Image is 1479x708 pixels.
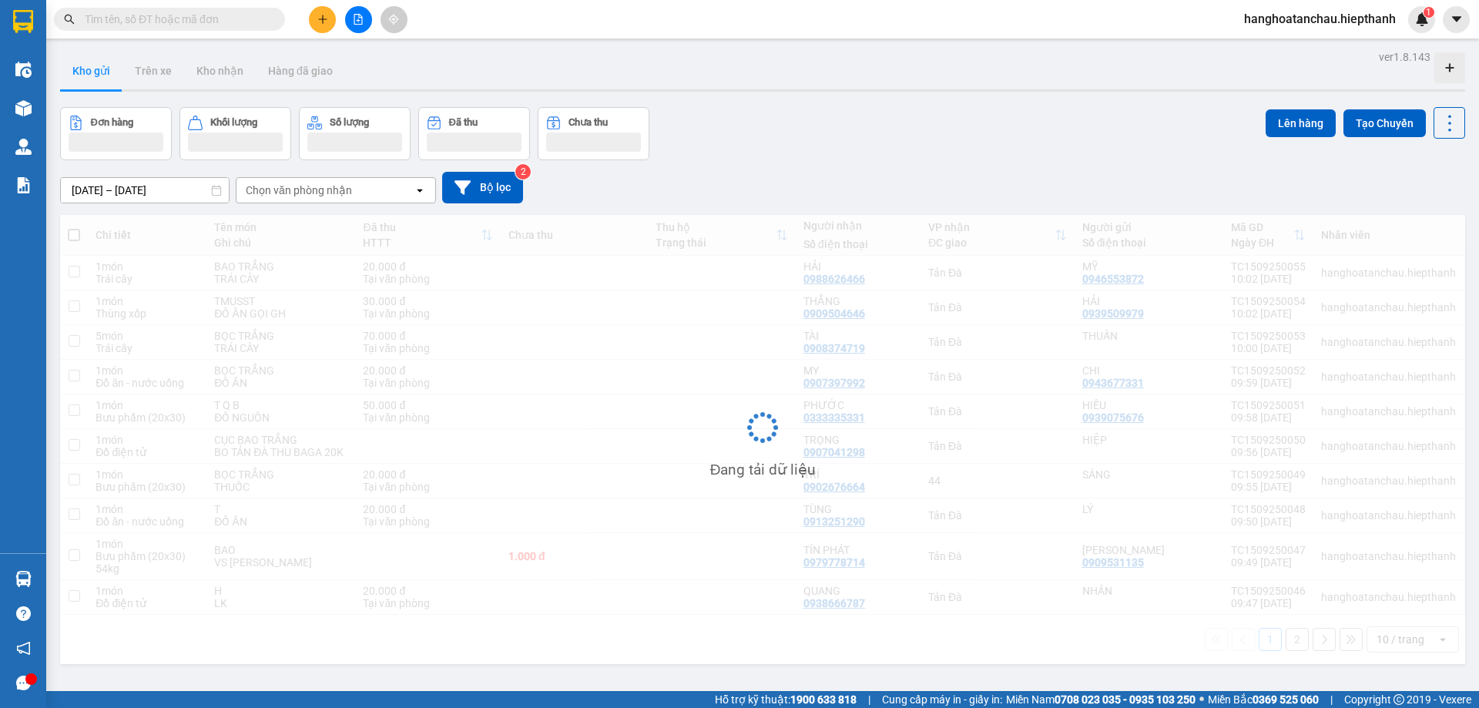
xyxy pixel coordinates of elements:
div: Tạo kho hàng mới [1434,52,1465,83]
span: | [868,691,870,708]
div: Khối lượng [210,117,257,128]
button: Lên hàng [1266,109,1336,137]
svg: open [414,184,426,196]
span: copyright [1393,694,1404,705]
button: caret-down [1443,6,1470,33]
img: warehouse-icon [15,100,32,116]
span: search [64,14,75,25]
span: aim [388,14,399,25]
span: message [16,676,31,690]
button: Số lượng [299,107,411,160]
button: aim [381,6,407,33]
div: ver 1.8.143 [1379,49,1430,65]
span: Miền Nam [1006,691,1196,708]
sup: 1 [1424,7,1434,18]
img: logo-vxr [13,10,33,33]
span: 1 [1426,7,1431,18]
input: Select a date range. [61,178,229,203]
button: Tạo Chuyến [1343,109,1426,137]
button: Kho nhận [184,52,256,89]
input: Tìm tên, số ĐT hoặc mã đơn [85,11,267,28]
span: question-circle [16,606,31,621]
span: Cung cấp máy in - giấy in: [882,691,1002,708]
span: Miền Bắc [1208,691,1319,708]
img: warehouse-icon [15,62,32,78]
button: file-add [345,6,372,33]
span: notification [16,641,31,656]
span: file-add [353,14,364,25]
div: Chọn văn phòng nhận [246,183,352,198]
div: Đang tải dữ liệu [710,458,816,482]
span: Hỗ trợ kỹ thuật: [715,691,857,708]
span: caret-down [1450,12,1464,26]
span: hanghoatanchau.hiepthanh [1232,9,1408,29]
strong: 0708 023 035 - 0935 103 250 [1055,693,1196,706]
div: Số lượng [330,117,369,128]
button: plus [309,6,336,33]
div: Đã thu [449,117,478,128]
button: Đã thu [418,107,530,160]
span: ⚪️ [1199,696,1204,703]
span: | [1330,691,1333,708]
button: Đơn hàng [60,107,172,160]
strong: 1900 633 818 [790,693,857,706]
button: Kho gửi [60,52,122,89]
img: icon-new-feature [1415,12,1429,26]
img: solution-icon [15,177,32,193]
strong: 0369 525 060 [1253,693,1319,706]
img: warehouse-icon [15,571,32,587]
div: Đơn hàng [91,117,133,128]
img: warehouse-icon [15,139,32,155]
button: Bộ lọc [442,172,523,203]
span: plus [317,14,328,25]
button: Trên xe [122,52,184,89]
button: Khối lượng [179,107,291,160]
div: Chưa thu [568,117,608,128]
sup: 2 [515,164,531,180]
button: Hàng đã giao [256,52,345,89]
button: Chưa thu [538,107,649,160]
